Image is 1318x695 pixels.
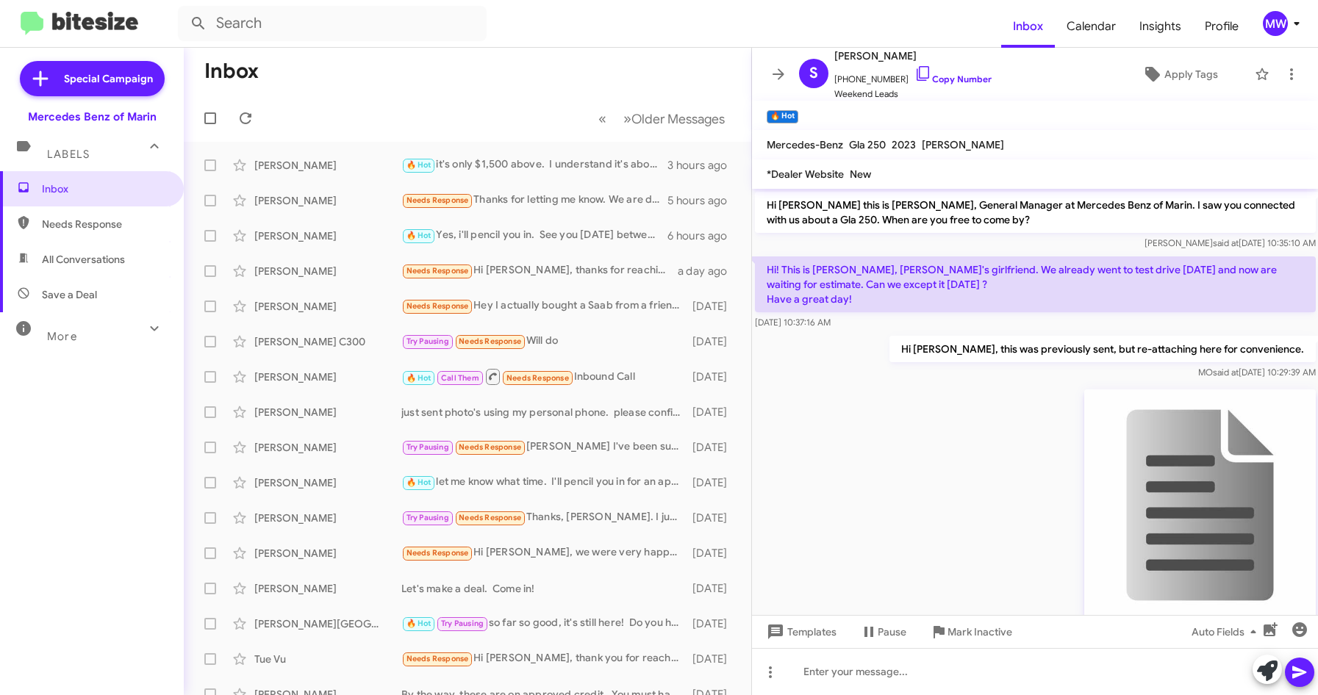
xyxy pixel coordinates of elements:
[441,619,484,628] span: Try Pausing
[598,109,606,128] span: «
[767,168,844,181] span: *Dealer Website
[254,370,401,384] div: [PERSON_NAME]
[623,109,631,128] span: »
[767,110,798,123] small: 🔥 Hot
[1084,389,1315,621] img: 9k=
[687,616,739,631] div: [DATE]
[254,440,401,455] div: [PERSON_NAME]
[64,71,153,86] span: Special Campaign
[406,373,431,383] span: 🔥 Hot
[406,513,449,522] span: Try Pausing
[406,442,449,452] span: Try Pausing
[406,654,469,663] span: Needs Response
[254,405,401,419] div: [PERSON_NAME]
[42,287,97,302] span: Save a Deal
[459,513,521,522] span: Needs Response
[401,192,667,209] div: Thanks for letting me know. We are down to the final few cars and want to get the details as far ...
[889,336,1315,362] p: Hi [PERSON_NAME], this was previously sent, but re-attaching here for convenience.
[892,138,916,151] span: 2023
[254,299,401,314] div: [PERSON_NAME]
[918,619,1024,645] button: Mark Inactive
[254,334,401,349] div: [PERSON_NAME] C300
[1144,237,1315,248] span: [PERSON_NAME] [DATE] 10:35:10 AM
[28,109,157,124] div: Mercedes Benz of Marin
[47,330,77,343] span: More
[667,158,739,173] div: 3 hours ago
[254,581,401,596] div: [PERSON_NAME]
[401,650,687,667] div: Hi [PERSON_NAME], thank you for reaching out. I came to visit a few weeks ago but ultimately deci...
[1128,5,1193,48] a: Insights
[755,317,831,328] span: [DATE] 10:37:16 AM
[667,193,739,208] div: 5 hours ago
[401,509,687,526] div: Thanks, [PERSON_NAME]. I just want to be upfront—I’ll be going with the dealer who can provide me...
[401,439,687,455] div: [PERSON_NAME] I've been super busy but I'll get back to my GLS project soon. Thanks RZ
[809,62,818,85] span: S
[752,619,848,645] button: Templates
[631,111,725,127] span: Older Messages
[615,104,734,134] button: Next
[849,138,886,151] span: Gla 250
[42,181,167,196] span: Inbox
[590,104,734,134] nav: Page navigation example
[834,65,992,87] span: [PHONE_NUMBER]
[401,367,687,386] div: Inbound Call
[401,156,667,173] div: it's only $1,500 above. I understand it's above your allotted budget, but in the grand scheme of ...
[850,168,871,181] span: New
[254,475,401,490] div: [PERSON_NAME]
[1111,61,1247,87] button: Apply Tags
[687,511,739,525] div: [DATE]
[406,336,449,346] span: Try Pausing
[254,511,401,525] div: [PERSON_NAME]
[178,6,487,41] input: Search
[459,442,521,452] span: Needs Response
[254,264,401,278] div: [PERSON_NAME]
[1180,619,1274,645] button: Auto Fields
[401,262,678,279] div: Hi [PERSON_NAME], thanks for reaching out. I am interested in leasing 2025 eqe suv. Just have a f...
[667,228,739,243] div: 6 hours ago
[878,619,906,645] span: Pause
[687,440,739,455] div: [DATE]
[254,652,401,666] div: Tue Vu
[922,138,1004,151] span: [PERSON_NAME]
[441,373,479,383] span: Call Them
[401,333,687,350] div: Will do
[401,227,667,244] div: Yes, i'll pencil you in. See you [DATE] between 2:30-3:30. Please ask for Mo. Thanks!
[687,299,739,314] div: [DATE]
[948,619,1012,645] span: Mark Inactive
[834,87,992,101] span: Weekend Leads
[406,195,469,205] span: Needs Response
[20,61,165,96] a: Special Campaign
[254,546,401,561] div: [PERSON_NAME]
[401,405,687,419] div: just sent photo's using my personal phone. please confirm receipt.
[1193,5,1250,48] span: Profile
[687,405,739,419] div: [DATE]
[506,373,569,383] span: Needs Response
[764,619,837,645] span: Templates
[687,370,739,384] div: [DATE]
[406,266,469,276] span: Needs Response
[687,581,739,596] div: [DATE]
[767,138,843,151] span: Mercedes-Benz
[848,619,918,645] button: Pause
[1197,367,1315,378] span: MO [DATE] 10:29:39 AM
[1212,237,1238,248] span: said at
[755,256,1316,312] p: Hi! This is [PERSON_NAME], [PERSON_NAME]'s girlfriend. We already went to test drive [DATE] and n...
[914,73,992,84] a: Copy Number
[406,548,469,558] span: Needs Response
[678,264,739,278] div: a day ago
[254,193,401,208] div: [PERSON_NAME]
[406,160,431,170] span: 🔥 Hot
[1250,11,1302,36] button: MW
[42,252,125,267] span: All Conversations
[47,148,90,161] span: Labels
[834,47,992,65] span: [PERSON_NAME]
[254,158,401,173] div: [PERSON_NAME]
[1055,5,1128,48] a: Calendar
[1001,5,1055,48] a: Inbox
[755,192,1316,233] p: Hi [PERSON_NAME] this is [PERSON_NAME], General Manager at Mercedes Benz of Marin. I saw you conn...
[42,217,167,231] span: Needs Response
[401,474,687,491] div: let me know what time. I'll pencil you in for an appointment to work with me
[1212,367,1238,378] span: said at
